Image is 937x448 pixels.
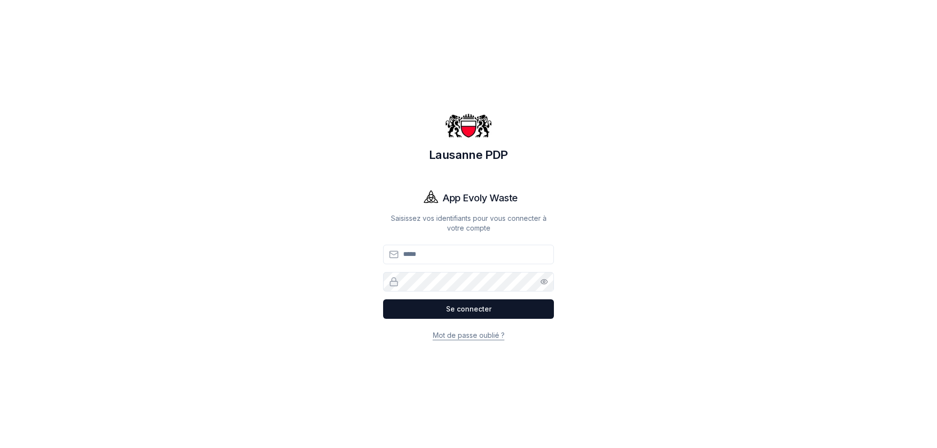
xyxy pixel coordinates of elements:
p: Saisissez vos identifiants pour vous connecter à votre compte [383,214,554,233]
button: Se connecter [383,299,554,319]
h1: Lausanne PDP [383,147,554,163]
img: Evoly Logo [419,186,443,210]
h1: App Evoly Waste [443,191,518,205]
a: Mot de passe oublié ? [433,331,505,339]
img: Lausanne PDP Logo [445,102,492,149]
